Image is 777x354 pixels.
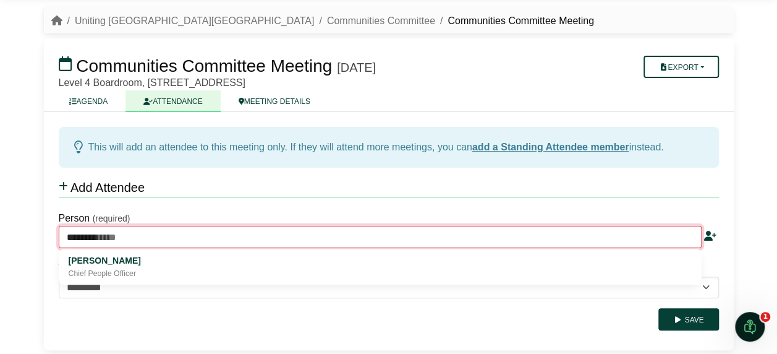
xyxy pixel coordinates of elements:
div: This will add an attendee to this meeting only. If they will attend more meetings, you can instead. [88,139,663,155]
div: [DATE] [337,60,376,75]
div: [PERSON_NAME] [69,254,692,268]
a: MEETING DETAILS [221,90,328,112]
a: add a Standing Attendee member [472,142,629,152]
small: (required) [93,214,130,223]
label: Person [59,210,90,227]
a: Uniting [GEOGRAPHIC_DATA][GEOGRAPHIC_DATA] [75,15,314,26]
a: Mary Cranston [59,249,702,285]
span: 1 [760,312,770,322]
a: ATTENDANCE [125,90,220,112]
div: menu-options [59,249,702,285]
span: Communities Committee Meeting [76,56,332,76]
a: AGENDA [51,90,126,112]
button: Save [658,308,718,330]
iframe: Intercom live chat [735,312,765,342]
div: Add a new person [704,228,716,244]
span: Level 4 Boardroom, [STREET_ADDRESS] [59,77,245,88]
a: Communities Committee [327,15,435,26]
span: Add Attendee [70,181,145,194]
div: Chief People Officer [69,268,692,280]
li: Communities Committee Meeting [435,13,594,29]
button: Export [643,56,718,78]
nav: breadcrumb [51,13,594,29]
